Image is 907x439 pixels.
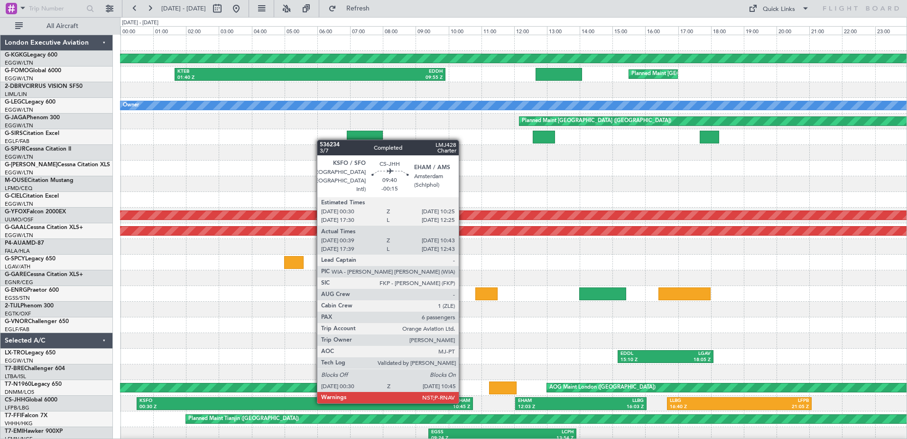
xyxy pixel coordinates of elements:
[5,303,54,309] a: 2-TIJLPhenom 300
[5,429,23,434] span: T7-EMI
[5,397,57,403] a: CS-JHHGlobal 6000
[5,256,25,262] span: G-SPCY
[5,350,56,356] a: LX-TROLegacy 650
[320,263,369,269] div: 06:00 Z
[317,26,350,35] div: 06:00
[5,153,33,161] a: EGGW/LTN
[320,257,369,263] div: LGMK
[5,240,26,246] span: P4-AUA
[5,350,25,356] span: LX-TRO
[549,381,656,395] div: AOG Maint London ([GEOGRAPHIC_DATA])
[5,225,27,230] span: G-GAAL
[177,68,310,75] div: KTEB
[5,52,57,58] a: G-KGKGLegacy 600
[670,404,740,410] div: 16:40 Z
[252,26,285,35] div: 04:00
[547,26,580,35] div: 13:00
[5,178,28,183] span: M-OUSE
[5,413,21,419] span: T7-FFI
[5,279,33,286] a: EGNR/CEG
[188,412,299,426] div: Planned Maint Tianjin ([GEOGRAPHIC_DATA])
[285,26,317,35] div: 05:00
[5,169,33,176] a: EGGW/LTN
[5,99,56,105] a: G-LEGCLegacy 600
[645,26,678,35] div: 16:00
[5,84,26,89] span: 2-DBRV
[5,295,30,302] a: EGSS/STN
[763,5,795,14] div: Quick Links
[842,26,875,35] div: 22:00
[711,26,744,35] div: 18:00
[431,429,502,436] div: EGSS
[5,59,33,67] a: EGGW/LTN
[369,263,418,269] div: 09:10 Z
[744,26,777,35] div: 19:00
[666,357,711,363] div: 18:05 Z
[5,115,60,121] a: G-JAGAPhenom 300
[5,319,69,324] a: G-VNORChallenger 650
[581,398,644,404] div: LLBG
[514,26,547,35] div: 12:00
[744,1,814,16] button: Quick Links
[5,178,74,183] a: M-OUSECitation Mustang
[678,26,711,35] div: 17:00
[5,209,27,215] span: G-YFOX
[338,5,378,12] span: Refresh
[5,357,33,364] a: EGGW/LTN
[620,357,666,363] div: 15:10 Z
[5,272,27,277] span: G-GARE
[5,162,57,168] span: G-[PERSON_NAME]
[5,131,59,136] a: G-SIRSCitation Excel
[5,52,27,58] span: G-KGKG
[5,216,33,223] a: UUMO/OSF
[5,287,27,293] span: G-ENRG
[5,248,30,255] a: FALA/HLA
[631,67,781,81] div: Planned Maint [GEOGRAPHIC_DATA] ([GEOGRAPHIC_DATA])
[5,429,63,434] a: T7-EMIHawker 900XP
[670,398,740,404] div: LLBG
[5,225,83,230] a: G-GAALCessna Citation XLS+
[5,193,22,199] span: G-CIEL
[383,26,416,35] div: 08:00
[5,146,26,152] span: G-SPUR
[5,287,59,293] a: G-ENRGPraetor 600
[5,138,29,145] a: EGLF/FAB
[123,98,139,113] div: Owner
[5,413,47,419] a: T7-FFIFalcon 7X
[612,26,645,35] div: 15:00
[139,404,305,410] div: 00:30 Z
[518,398,581,404] div: EHAM
[5,193,59,199] a: G-CIELCitation Excel
[666,351,711,357] div: LGAV
[5,162,110,168] a: G-[PERSON_NAME]Cessna Citation XLS
[305,404,470,410] div: 10:45 Z
[5,99,25,105] span: G-LEGC
[153,26,186,35] div: 01:00
[416,26,448,35] div: 09:00
[5,146,71,152] a: G-SPURCessna Citation II
[5,263,30,270] a: LGAV/ATH
[120,26,153,35] div: 00:00
[5,240,44,246] a: P4-AUAMD-87
[139,398,305,404] div: KSFO
[5,366,24,372] span: T7-BRE
[324,1,381,16] button: Refresh
[29,1,83,16] input: Trip Number
[5,389,34,396] a: DNMM/LOS
[305,398,470,404] div: EHAM
[5,75,33,82] a: EGGW/LTN
[5,185,32,192] a: LFMD/CEQ
[350,26,383,35] div: 07:00
[5,106,33,114] a: EGGW/LTN
[5,256,56,262] a: G-SPCYLegacy 650
[481,26,514,35] div: 11:00
[161,4,206,13] span: [DATE] - [DATE]
[777,26,809,35] div: 20:00
[522,114,671,128] div: Planned Maint [GEOGRAPHIC_DATA] ([GEOGRAPHIC_DATA])
[5,326,29,333] a: EGLF/FAB
[5,91,27,98] a: LIML/LIN
[310,75,443,81] div: 09:55 Z
[5,68,61,74] a: G-FOMOGlobal 6000
[5,272,83,277] a: G-GARECessna Citation XLS+
[5,232,33,239] a: EGGW/LTN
